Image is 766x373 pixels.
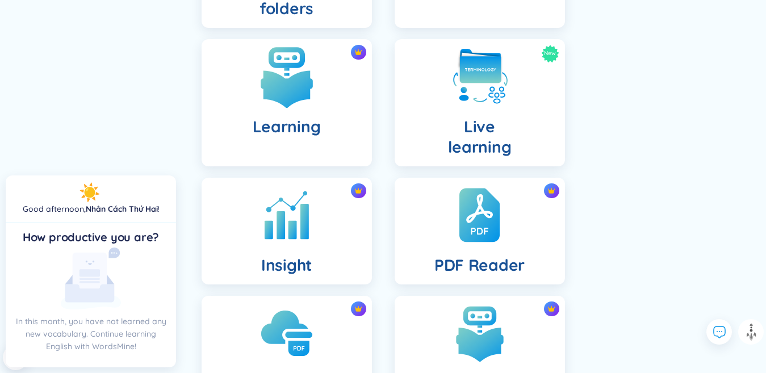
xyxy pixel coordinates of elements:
div: ! [23,203,160,215]
h4: Learning [253,116,321,137]
a: crown iconInsight [190,178,383,284]
img: crown icon [547,187,555,195]
a: crown iconPDF Reader [383,178,576,284]
h4: Live learning [448,116,512,157]
a: Nhân Cách Thứ Hai [86,204,158,214]
span: New [544,45,556,62]
a: crown iconLearning [190,39,383,166]
img: crown icon [354,187,362,195]
h4: PDF Reader [434,255,525,275]
h4: Insight [261,255,312,275]
img: crown icon [547,305,555,313]
div: How productive you are? [15,229,167,245]
p: In this month, you have not learned any new vocabulary. Continue learning English with WordsMine! [15,315,167,353]
img: crown icon [354,305,362,313]
img: crown icon [354,48,362,56]
span: Good afternoon , [23,204,86,214]
img: to top [742,323,760,341]
a: NewLivelearning [383,39,576,166]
